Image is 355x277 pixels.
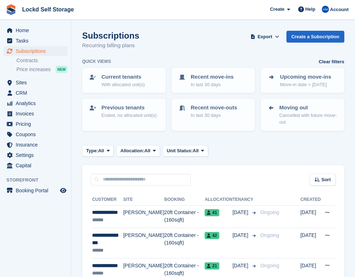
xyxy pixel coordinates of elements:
span: Sites [16,78,59,88]
a: Current tenants With allocated unit(s) [83,69,165,92]
span: Account [330,6,349,13]
span: Ongoing [260,209,279,215]
td: [DATE] [300,205,321,228]
span: Pricing [16,119,59,129]
span: 42 [205,232,219,239]
span: [DATE] [232,209,250,216]
a: Previous tenants Ended, no allocated unit(s) [83,99,165,123]
a: Create a Subscription [286,31,344,43]
p: Upcoming move-ins [280,73,331,81]
button: Export [249,31,281,43]
span: Subscriptions [16,46,59,56]
th: Site [123,194,164,206]
a: menu [4,186,67,196]
h1: Subscriptions [82,31,139,40]
span: [DATE] [232,232,250,239]
a: menu [4,98,67,108]
span: All [98,147,104,154]
p: Previous tenants [101,104,157,112]
a: Clear filters [319,58,344,65]
span: [DATE] [232,262,250,269]
span: 21 [205,262,219,269]
p: Cancelled with future move-out [279,112,338,126]
span: Storefront [6,177,71,184]
a: Price increases NEW [16,65,67,73]
span: Create [270,6,284,13]
p: With allocated unit(s) [101,81,145,88]
span: Settings [16,150,59,160]
p: Recent move-outs [191,104,237,112]
a: menu [4,78,67,88]
a: Recent move-ins In last 30 days [172,69,254,92]
a: menu [4,46,67,56]
p: Recurring billing plans [82,41,139,50]
a: menu [4,119,67,129]
th: Booking [164,194,205,206]
span: Export [257,33,272,40]
p: In last 30 days [191,81,234,88]
td: [DATE] [300,228,321,258]
span: Sort [321,176,331,183]
span: CRM [16,88,59,98]
th: Customer [91,194,123,206]
a: menu [4,88,67,98]
span: Coupons [16,129,59,139]
a: menu [4,109,67,119]
a: menu [4,150,67,160]
p: Ended, no allocated unit(s) [101,112,157,119]
span: All [144,147,150,154]
span: Price increases [16,66,51,73]
img: stora-icon-8386f47178a22dfd0bd8f6a31ec36ba5ce8667c1dd55bd0f319d3a0aa187defe.svg [6,4,16,15]
a: menu [4,140,67,150]
a: Recent move-outs In last 30 days [172,99,254,123]
a: Lockd Self Storage [19,4,77,15]
a: menu [4,25,67,35]
th: Allocation [205,194,232,206]
div: NEW [56,66,67,73]
span: Ongoing [260,263,279,268]
td: 20ft Container - (160sqft) [164,228,205,258]
p: In last 30 days [191,112,237,119]
td: [PERSON_NAME] [123,205,164,228]
button: Type: All [82,145,114,157]
td: 20ft Container - (160sqft) [164,205,205,228]
span: Invoices [16,109,59,119]
th: Tenancy [232,194,257,206]
a: Preview store [59,186,67,195]
span: Booking Portal [16,186,59,196]
a: menu [4,129,67,139]
a: menu [4,36,67,46]
span: Allocation: [120,147,144,154]
a: Upcoming move-ins Move-in date > [DATE] [261,69,344,92]
img: Jonny Bleach [322,6,329,13]
span: All [193,147,199,154]
p: Move-in date > [DATE] [280,81,331,88]
p: Recent move-ins [191,73,234,81]
th: Created [300,194,321,206]
span: Home [16,25,59,35]
p: Moving out [279,104,338,112]
span: Help [305,6,315,13]
button: Allocation: All [116,145,160,157]
span: Tasks [16,36,59,46]
a: Moving out Cancelled with future move-out [261,99,344,130]
p: Current tenants [101,73,145,81]
span: Type: [86,147,98,154]
span: Capital [16,160,59,170]
a: menu [4,160,67,170]
span: Insurance [16,140,59,150]
td: [PERSON_NAME] [123,228,164,258]
a: Contracts [16,57,67,64]
span: Analytics [16,98,59,108]
span: 41 [205,209,219,216]
span: Unit Status: [167,147,193,154]
h6: Quick views [82,58,111,65]
button: Unit Status: All [163,145,208,157]
span: Ongoing [260,232,279,238]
